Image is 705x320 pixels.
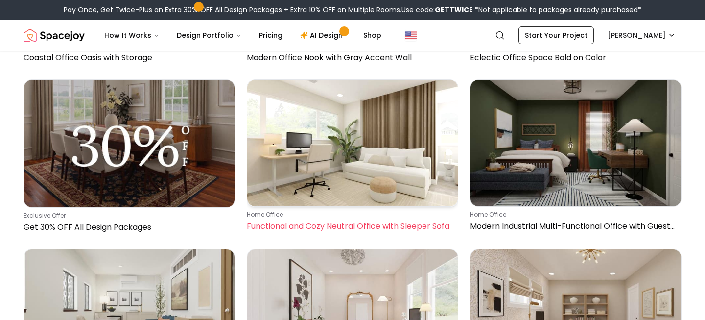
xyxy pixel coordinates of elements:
b: GETTWICE [435,5,473,15]
img: Get 30% OFF All Design Packages [24,80,235,207]
button: Design Portfolio [169,25,249,45]
img: Spacejoy Logo [23,25,85,45]
p: Functional and Cozy Neutral Office with Sleeper Sofa [247,221,454,232]
a: AI Design [292,25,353,45]
nav: Global [23,20,681,51]
p: Exclusive Offer [23,212,231,220]
img: Modern Industrial Multi-Functional Office with Guest Bed [470,80,681,206]
nav: Main [96,25,389,45]
p: Modern Industrial Multi-Functional Office with Guest Bed [470,221,678,232]
a: Functional and Cozy Neutral Office with Sleeper Sofahome officeFunctional and Cozy Neutral Office... [247,79,458,237]
a: Start Your Project [518,26,594,44]
span: *Not applicable to packages already purchased* [473,5,641,15]
a: Get 30% OFF All Design PackagesExclusive OfferGet 30% OFF All Design Packages [23,79,235,237]
img: United States [405,29,417,41]
button: How It Works [96,25,167,45]
img: Functional and Cozy Neutral Office with Sleeper Sofa [247,80,458,206]
a: Modern Industrial Multi-Functional Office with Guest Bedhome officeModern Industrial Multi-Functi... [470,79,681,237]
a: Shop [355,25,389,45]
p: home office [247,211,454,219]
p: home office [470,211,678,219]
button: [PERSON_NAME] [602,26,681,44]
a: Spacejoy [23,25,85,45]
p: Modern Office Nook with Gray Accent Wall [247,52,454,64]
span: Use code: [401,5,473,15]
a: Pricing [251,25,290,45]
p: Eclectic Office Space Bold on Color [470,52,678,64]
div: Pay Once, Get Twice-Plus an Extra 30% OFF All Design Packages + Extra 10% OFF on Multiple Rooms. [64,5,641,15]
p: Get 30% OFF All Design Packages [23,222,231,233]
p: Coastal Office Oasis with Storage [23,52,231,64]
